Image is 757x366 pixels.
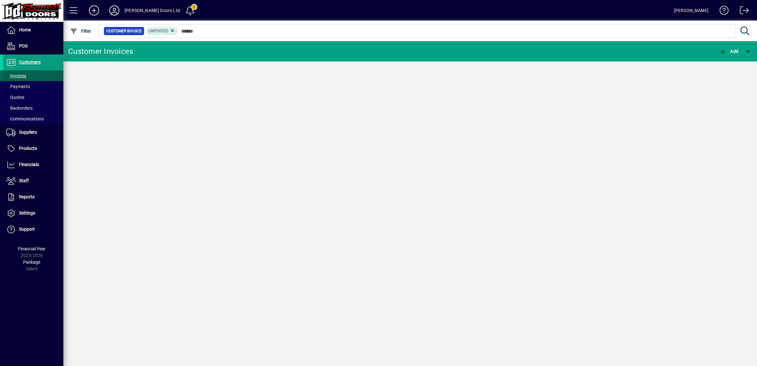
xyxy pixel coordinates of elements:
[3,81,63,92] a: Payments
[104,5,124,16] button: Profile
[106,28,142,34] span: Customer Invoice
[674,5,709,16] div: [PERSON_NAME]
[23,260,40,265] span: Package
[6,95,24,100] span: Quotes
[149,29,168,33] span: Unposted
[68,25,93,37] button: Filter
[3,173,63,189] a: Staff
[19,194,35,199] span: Reports
[124,5,180,16] div: [PERSON_NAME] Doors Ltd
[6,106,33,111] span: Backorders
[84,5,104,16] button: Add
[3,113,63,124] a: Communications
[6,116,44,121] span: Communications
[19,146,37,151] span: Products
[715,1,729,22] a: Knowledge Base
[68,46,133,56] div: Customer Invoices
[70,29,91,34] span: Filter
[19,43,28,48] span: POS
[6,84,30,89] span: Payments
[719,49,738,54] span: Add
[3,141,63,157] a: Products
[3,222,63,237] a: Support
[3,70,63,81] a: Invoices
[3,205,63,221] a: Settings
[3,103,63,113] a: Backorders
[3,22,63,38] a: Home
[3,38,63,54] a: POS
[19,227,35,232] span: Support
[3,92,63,103] a: Quotes
[146,27,178,35] mat-chip: Customer Invoice Status: Unposted
[19,130,37,135] span: Suppliers
[3,189,63,205] a: Reports
[19,60,41,65] span: Customers
[735,1,749,22] a: Logout
[19,162,39,167] span: Financials
[718,46,740,57] button: Add
[19,178,29,183] span: Staff
[19,27,31,32] span: Home
[18,246,46,251] span: Financial Year
[19,210,35,215] span: Settings
[6,73,26,78] span: Invoices
[3,157,63,173] a: Financials
[3,125,63,140] a: Suppliers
